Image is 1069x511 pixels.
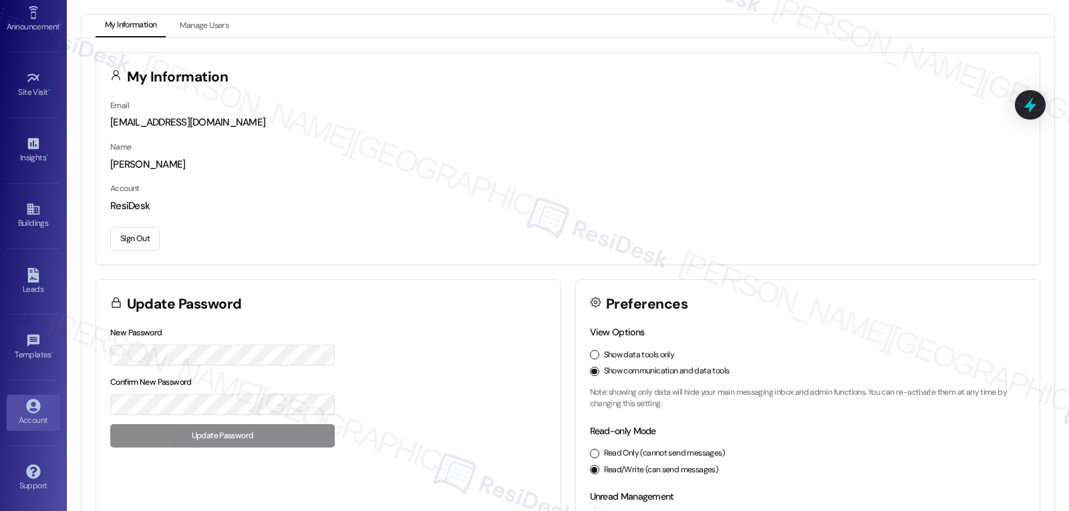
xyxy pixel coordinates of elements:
div: ResiDesk [110,199,1026,213]
label: Show communication and data tools [604,365,730,377]
label: Read/Write (can send messages) [604,464,719,476]
div: [PERSON_NAME] [110,158,1026,172]
label: Unread Management [590,490,674,502]
div: [EMAIL_ADDRESS][DOMAIN_NAME] [110,116,1026,130]
label: Confirm New Password [110,377,192,387]
a: Buildings [7,198,60,234]
h3: Preferences [606,297,688,311]
label: Name [110,142,132,152]
button: Sign Out [110,227,160,250]
h3: My Information [127,70,228,84]
button: Manage Users [170,15,238,37]
label: Account [110,183,140,194]
a: Site Visit • [7,67,60,103]
a: Leads [7,264,60,300]
a: Account [7,395,60,431]
label: View Options [590,326,645,338]
a: Templates • [7,329,60,365]
span: • [48,86,50,95]
h3: Update Password [127,297,242,311]
a: Support [7,460,60,496]
span: • [51,348,53,357]
span: • [59,20,61,29]
button: My Information [96,15,166,37]
p: Note: showing only data will hide your main messaging inbox and admin functions. You can re-activ... [590,387,1026,410]
span: • [46,151,48,160]
a: Insights • [7,132,60,168]
label: Show data tools only [604,349,675,361]
label: Email [110,100,129,111]
label: Read Only (cannot send messages) [604,448,725,460]
label: New Password [110,327,162,338]
label: Read-only Mode [590,425,656,437]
